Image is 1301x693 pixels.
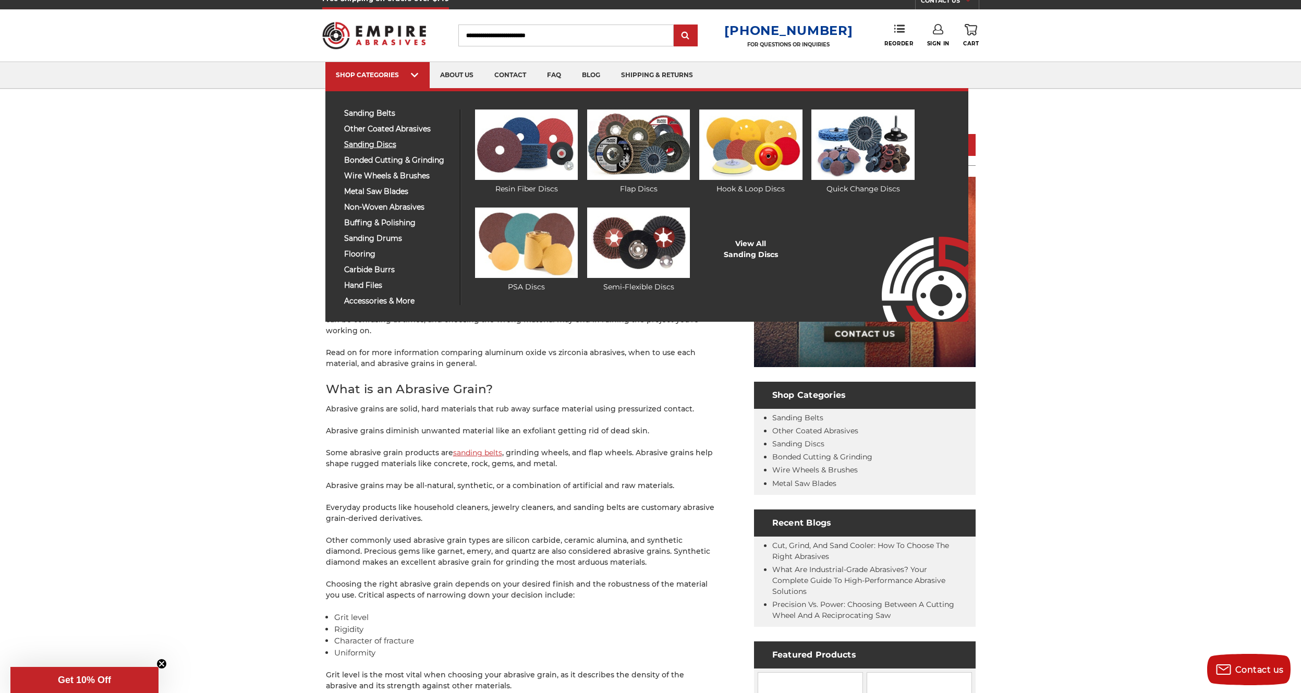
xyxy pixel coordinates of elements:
[430,62,484,89] a: about us
[475,208,578,293] a: PSA Discs
[772,452,872,461] a: Bonded Cutting & Grinding
[344,172,452,180] span: wire wheels & brushes
[724,23,853,38] a: [PHONE_NUMBER]
[326,535,717,568] p: Other commonly used abrasive grain types are silicon carbide, ceramic alumina, and synthetic diam...
[475,110,578,194] a: Resin Fiber Discs
[344,156,452,164] span: bonded cutting & grinding
[754,382,976,409] h4: Shop Categories
[1207,654,1291,685] button: Contact us
[963,24,979,47] a: Cart
[344,297,452,305] span: accessories & more
[334,635,717,647] li: Character of fracture
[344,282,452,289] span: hand files
[811,110,914,194] a: Quick Change Discs
[336,71,419,79] div: SHOP CATEGORIES
[772,413,823,422] a: Sanding Belts
[927,40,950,47] span: Sign In
[334,624,717,636] li: Rigidity
[772,465,858,475] a: Wire Wheels & Brushes
[475,110,578,180] img: Resin Fiber Discs
[326,447,717,469] p: Some abrasive grain products are , grinding wheels, and flap wheels. Abrasive grains help shape r...
[475,208,578,278] img: PSA Discs
[326,480,717,491] p: Abrasive grains may be all-natural, synthetic, or a combination of artificial and raw materials.
[326,347,717,369] p: Read on for more information comparing aluminum oxide vs zirconia abrasives, when to use each mat...
[344,203,452,211] span: non-woven abrasives
[699,110,802,194] a: Hook & Loop Discs
[334,647,717,659] li: Uniformity
[326,404,717,415] p: Abrasive grains are solid, hard materials that rub away surface material using pressurized contact.
[10,667,159,693] div: Get 10% OffClose teaser
[587,110,690,194] a: Flap Discs
[156,659,167,669] button: Close teaser
[587,110,690,180] img: Flap Discs
[611,62,703,89] a: shipping & returns
[572,62,611,89] a: blog
[884,40,913,47] span: Reorder
[326,579,717,601] p: Choosing the right abrasive grain depends on your desired finish and the robustness of the materi...
[884,24,913,46] a: Reorder
[811,110,914,180] img: Quick Change Discs
[754,641,976,668] h4: Featured Products
[772,439,824,448] a: Sanding Discs
[772,479,836,488] a: Metal Saw Blades
[344,250,452,258] span: flooring
[699,110,802,180] img: Hook & Loop Discs
[724,238,778,260] a: View AllSanding Discs
[326,380,717,398] h2: What is an Abrasive Grain?
[344,235,452,242] span: sanding drums
[537,62,572,89] a: faq
[724,41,853,48] p: FOR QUESTIONS OR INQUIRIES
[344,125,452,133] span: other coated abrasives
[772,541,949,561] a: Cut, Grind, and Sand Cooler: How to Choose the Right Abrasives
[344,141,452,149] span: sanding discs
[58,675,111,685] span: Get 10% Off
[1235,665,1284,675] span: Contact us
[344,219,452,227] span: buffing & polishing
[334,612,717,624] li: Grit level
[963,40,979,47] span: Cart
[344,188,452,196] span: metal saw blades
[772,565,945,596] a: What Are Industrial-Grade Abrasives? Your Complete Guide to High-Performance Abrasive Solutions
[326,502,717,524] p: Everyday products like household cleaners, jewelry cleaners, and sanding belts are customary abra...
[587,208,690,293] a: Semi-Flexible Discs
[344,110,452,117] span: sanding belts
[344,266,452,274] span: carbide burrs
[772,426,858,435] a: Other Coated Abrasives
[322,15,427,56] img: Empire Abrasives
[754,509,976,537] h4: Recent Blogs
[326,670,717,691] p: Grit level is the most vital when choosing your abrasive grain, as it describes the density of th...
[484,62,537,89] a: contact
[587,208,690,278] img: Semi-Flexible Discs
[326,425,717,436] p: Abrasive grains diminish unwanted material like an exfoliant getting rid of dead skin.
[675,26,696,46] input: Submit
[453,448,502,457] a: sanding belts
[772,600,954,620] a: Precision vs. Power: Choosing Between a Cutting Wheel and a Reciprocating Saw
[863,206,968,322] img: Empire Abrasives Logo Image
